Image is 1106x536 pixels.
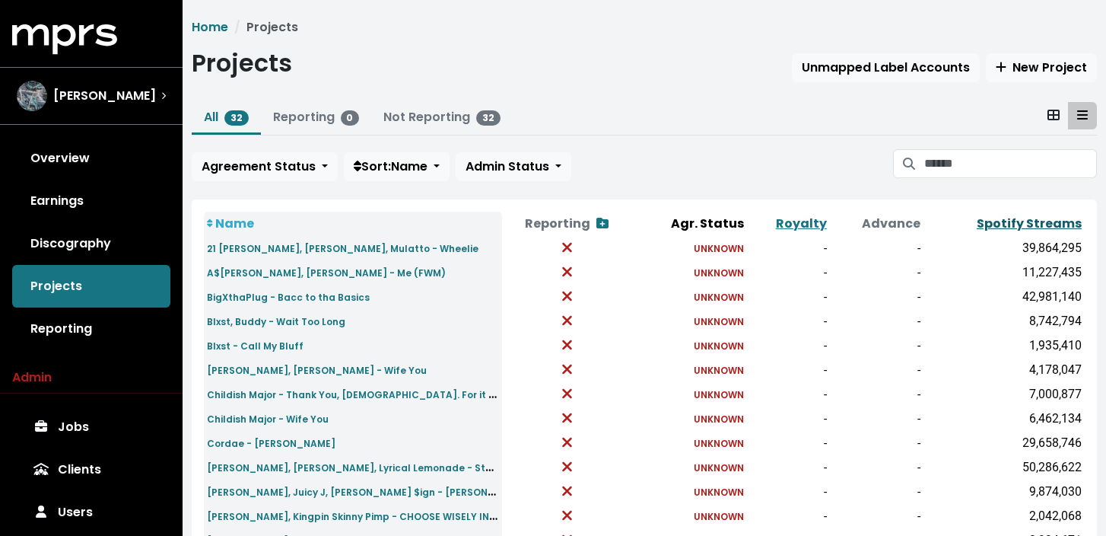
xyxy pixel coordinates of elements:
[830,382,923,407] td: -
[923,260,1085,285] td: 11,227,435
[830,285,923,309] td: -
[12,30,117,47] a: mprs logo
[830,504,923,528] td: -
[977,215,1082,232] a: Spotify Streams
[747,480,830,504] td: -
[694,266,744,279] small: UNKNOWN
[12,137,170,180] a: Overview
[996,59,1087,76] span: New Project
[694,510,744,523] small: UNKNOWN
[747,504,830,528] td: -
[17,81,47,111] img: The selected account / producer
[207,242,478,255] small: 21 [PERSON_NAME], [PERSON_NAME], Mulatto - Wheelie
[383,108,501,126] a: Not Reporting32
[747,309,830,333] td: -
[207,385,504,403] a: Childish Major - Thank You, [DEMOGRAPHIC_DATA]. For it all.
[923,358,1085,382] td: 4,178,047
[204,108,249,126] a: All32
[830,480,923,504] td: -
[923,285,1085,309] td: 42,981,140
[192,152,338,181] button: Agreement Status
[694,486,744,499] small: UNKNOWN
[632,212,747,236] th: Agr. Status
[207,364,427,377] small: [PERSON_NAME], [PERSON_NAME] - Wife You
[207,437,335,450] small: Cordae - [PERSON_NAME]
[802,59,970,76] span: Unmapped Label Accounts
[923,480,1085,504] td: 9,874,030
[747,382,830,407] td: -
[923,431,1085,455] td: 29,658,746
[830,431,923,455] td: -
[502,212,632,236] th: Reporting
[747,431,830,455] td: -
[12,180,170,222] a: Earnings
[923,309,1085,333] td: 8,742,794
[747,260,830,285] td: -
[1047,109,1060,121] svg: Card View
[694,315,744,328] small: UNKNOWN
[986,53,1097,82] button: New Project
[694,388,744,401] small: UNKNOWN
[830,212,923,236] th: Advance
[207,239,478,257] a: 21 [PERSON_NAME], [PERSON_NAME], Mulatto - Wheelie
[207,458,584,476] a: [PERSON_NAME], [PERSON_NAME], Lyrical Lemonade - Stop Giving Me Advice
[694,291,744,304] small: UNKNOWN
[830,455,923,480] td: -
[207,266,446,279] small: A$[PERSON_NAME], [PERSON_NAME] - Me (FWM)
[207,410,329,427] a: Childish Major - Wife You
[830,358,923,382] td: -
[207,483,552,500] small: [PERSON_NAME], Juicy J, [PERSON_NAME] $ign - [PERSON_NAME] PIMP
[273,108,360,126] a: Reporting0
[830,407,923,431] td: -
[354,158,427,175] span: Sort: Name
[747,407,830,431] td: -
[694,242,744,255] small: UNKNOWN
[224,110,249,126] span: 32
[202,158,316,175] span: Agreement Status
[1077,109,1088,121] svg: Table View
[924,149,1097,178] input: Search projects
[207,361,427,378] a: [PERSON_NAME], [PERSON_NAME] - Wife You
[747,333,830,358] td: -
[830,236,923,260] td: -
[207,337,304,354] a: Blxst - Call My Bluff
[207,312,345,330] a: Blxst, Buddy - Wait Too Long
[12,222,170,265] a: Discography
[923,407,1085,431] td: 6,462,134
[207,263,446,281] a: A$[PERSON_NAME], [PERSON_NAME] - Me (FWM)
[476,110,501,126] span: 32
[747,285,830,309] td: -
[923,455,1085,480] td: 50,286,622
[207,413,329,426] small: Childish Major - Wife You
[228,18,298,37] li: Projects
[207,315,345,328] small: Blxst, Buddy - Wait Too Long
[694,437,744,450] small: UNKNOWN
[830,333,923,358] td: -
[830,260,923,285] td: -
[776,215,827,232] a: Royalty
[53,87,156,105] span: [PERSON_NAME]
[466,158,549,175] span: Admin Status
[207,507,530,525] a: [PERSON_NAME], Kingpin Skinny Pimp - CHOOSE WISELY INTERLUDE
[12,308,170,350] a: Reporting
[923,504,1085,528] td: 2,042,068
[192,18,1097,37] nav: breadcrumb
[341,110,360,126] span: 0
[694,461,744,474] small: UNKNOWN
[12,406,170,448] a: Jobs
[344,152,450,181] button: Sort:Name
[694,364,744,377] small: UNKNOWN
[747,358,830,382] td: -
[923,382,1085,407] td: 7,000,877
[694,413,744,426] small: UNKNOWN
[747,236,830,260] td: -
[694,340,744,353] small: UNKNOWN
[456,152,571,181] button: Admin Status
[204,212,502,236] th: Name
[207,291,370,304] small: BigXthaPlug - Bacc to tha Basics
[747,455,830,480] td: -
[792,53,980,82] button: Unmapped Label Accounts
[207,340,304,353] small: Blxst - Call My Bluff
